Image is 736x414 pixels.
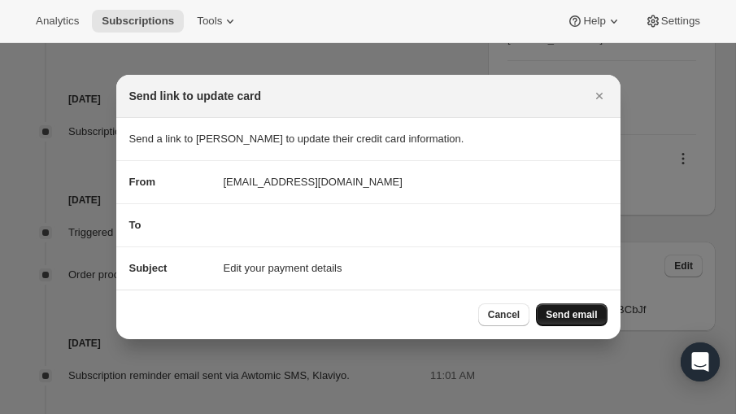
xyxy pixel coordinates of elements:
[536,303,607,326] button: Send email
[129,176,156,188] span: From
[546,308,597,321] span: Send email
[635,10,710,33] button: Settings
[681,342,720,381] div: Open Intercom Messenger
[129,131,608,147] p: Send a link to [PERSON_NAME] to update their credit card information.
[92,10,184,33] button: Subscriptions
[661,15,700,28] span: Settings
[557,10,631,33] button: Help
[224,260,342,277] span: Edit your payment details
[26,10,89,33] button: Analytics
[478,303,529,326] button: Cancel
[224,174,403,190] span: [EMAIL_ADDRESS][DOMAIN_NAME]
[129,219,142,231] span: To
[36,15,79,28] span: Analytics
[583,15,605,28] span: Help
[488,308,520,321] span: Cancel
[588,85,611,107] button: Close
[187,10,248,33] button: Tools
[129,262,168,274] span: Subject
[129,88,262,104] h2: Send link to update card
[102,15,174,28] span: Subscriptions
[197,15,222,28] span: Tools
